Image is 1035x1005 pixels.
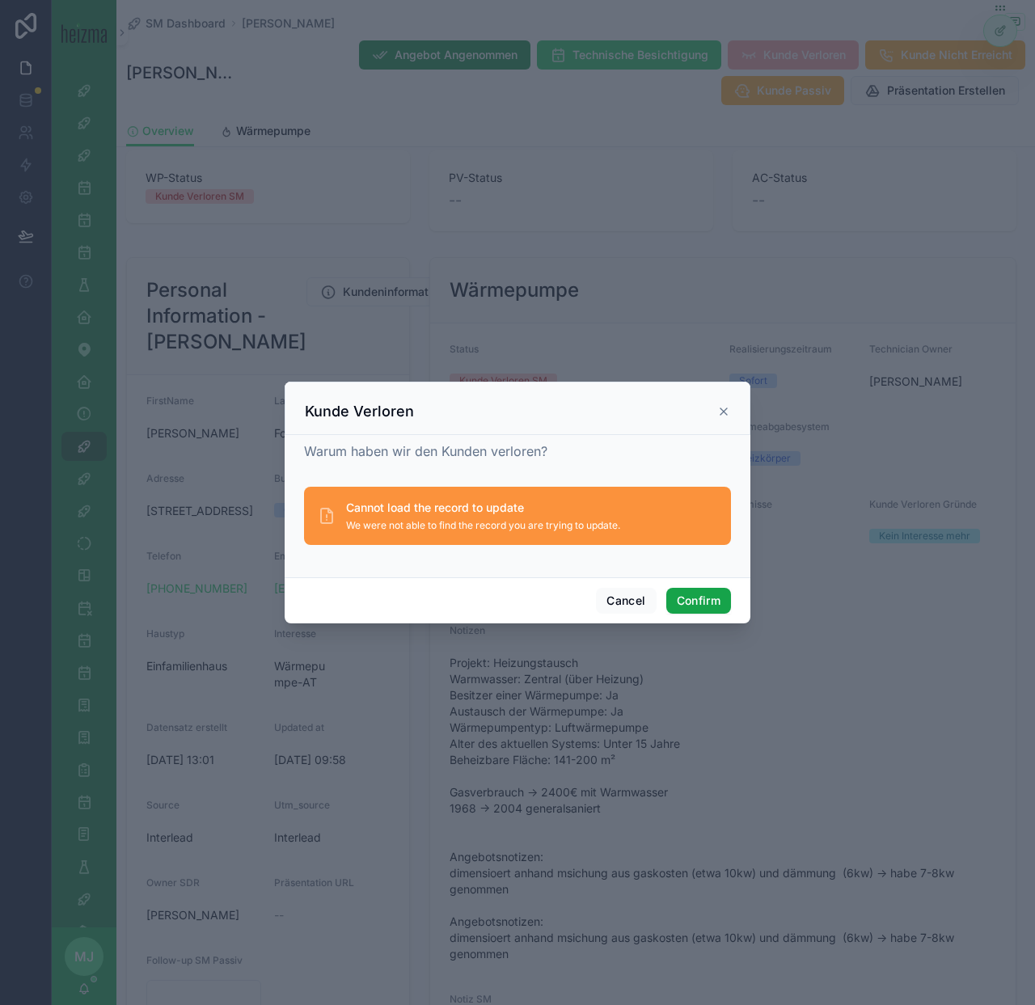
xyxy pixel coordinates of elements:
span: We were not able to find the record you are trying to update. [346,519,620,532]
button: Confirm [666,588,731,614]
span: Cannot load the record to update [346,500,620,516]
button: Cancel [596,588,656,614]
span: Warum haben wir den Kunden verloren? [304,443,547,459]
h3: Kunde Verloren [305,402,414,421]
